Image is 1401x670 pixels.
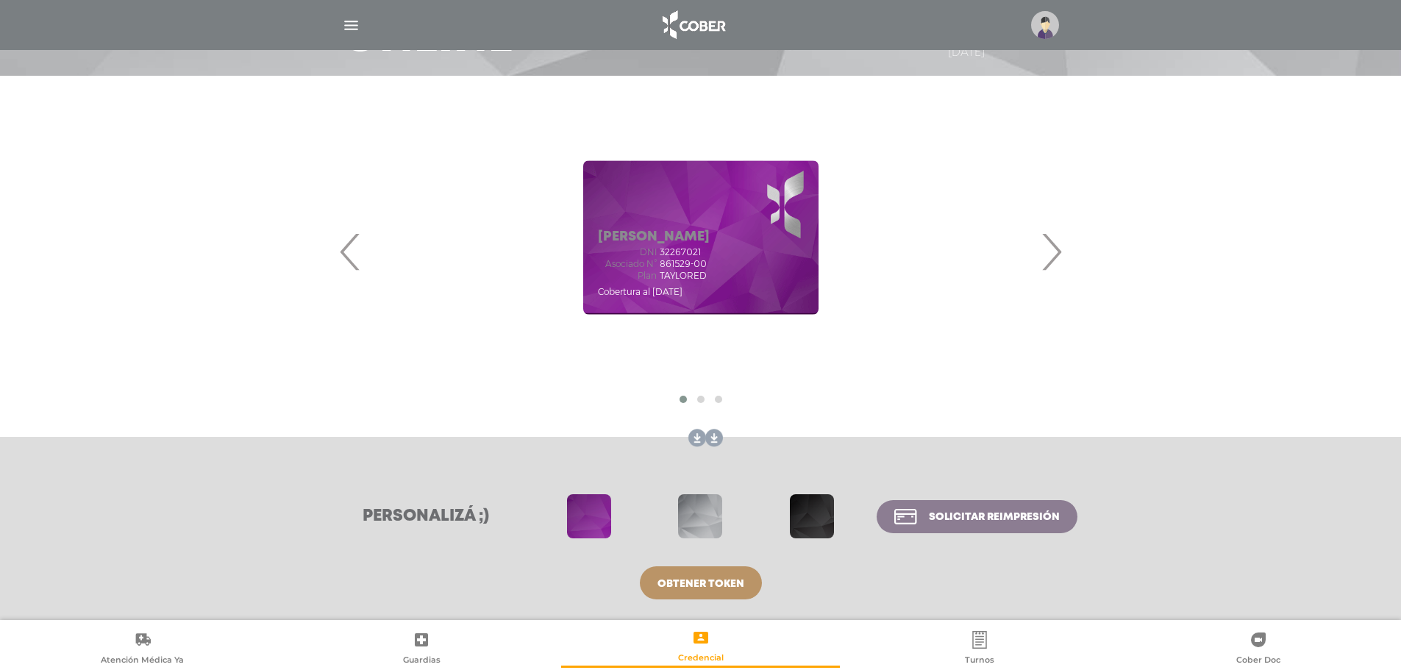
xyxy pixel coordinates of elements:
img: logo_cober_home-white.png [655,7,732,43]
span: Cober Doc [1236,655,1280,668]
span: Cobertura al [DATE] [598,286,682,297]
a: Cober Doc [1119,630,1398,668]
h3: Personalizá ;) [324,507,528,526]
span: DNI [598,247,657,257]
span: Solicitar reimpresión [929,512,1060,522]
span: Next [1037,212,1066,291]
a: Turnos [840,630,1119,668]
span: 861529-00 [660,259,707,269]
span: Plan [598,271,657,281]
a: Obtener token [640,566,762,599]
img: profile-placeholder.svg [1031,11,1059,39]
span: TAYLORED [660,271,707,281]
span: Atención Médica Ya [101,655,184,668]
span: 32267021 [660,247,701,257]
span: Asociado N° [598,259,657,269]
span: Guardias [403,655,441,668]
a: Atención Médica Ya [3,630,282,668]
a: Solicitar reimpresión [877,500,1077,533]
a: Guardias [282,630,560,668]
span: Previous [336,212,365,291]
span: Obtener token [657,579,744,589]
h5: [PERSON_NAME] [598,229,710,246]
img: Cober_menu-lines-white.svg [342,16,360,35]
span: Turnos [965,655,994,668]
a: Credencial [561,628,840,666]
span: Credencial [678,652,724,666]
